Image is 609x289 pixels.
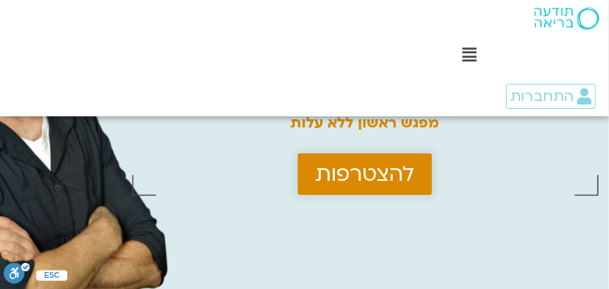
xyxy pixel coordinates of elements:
span: התחברות [510,88,573,104]
strong: מפגש ראשון ללא עלות [291,113,439,133]
span: להצטרפות [316,162,414,186]
a: להצטרפות [298,153,432,195]
a: התחברות [506,84,596,109]
img: תודעה בריאה [534,7,599,30]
